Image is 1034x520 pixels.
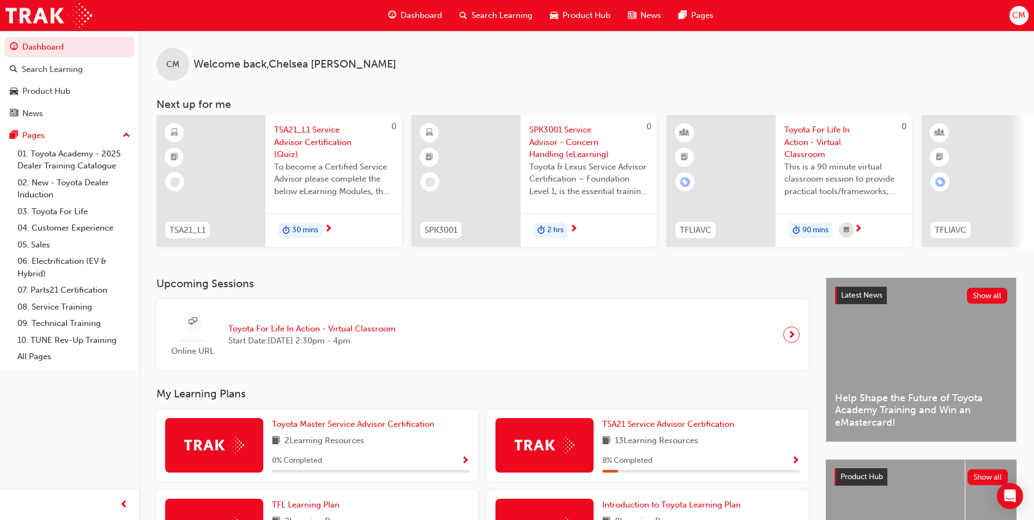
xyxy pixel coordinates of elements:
span: next-icon [854,225,862,234]
span: 90 mins [802,224,829,237]
span: learningRecordVerb_NONE-icon [170,177,180,187]
div: Product Hub [22,85,70,98]
span: Start Date: [DATE] 2:30pm - 4pm [228,335,396,347]
span: 2 Learning Resources [285,434,364,448]
a: 04. Customer Experience [13,220,135,237]
span: book-icon [602,434,610,448]
a: Product HubShow all [835,468,1008,486]
span: news-icon [10,109,18,119]
a: 01. Toyota Academy - 2025 Dealer Training Catalogue [13,146,135,174]
span: 13 Learning Resources [615,434,698,448]
span: calendar-icon [844,223,849,237]
span: TSA21 Service Advisor Certification [602,419,734,429]
button: Show Progress [791,454,800,468]
a: TFL Learning Plan [272,499,344,511]
a: 0TSA21_L1TSA21_L1 Service Advisor Certification (Quiz)To become a Certified Service Advisor pleas... [156,115,402,247]
span: News [640,9,661,22]
a: Dashboard [4,37,135,57]
span: Toyota Master Service Advisor Certification [272,419,434,429]
span: learningRecordVerb_NONE-icon [425,177,435,187]
span: 2 hrs [547,224,564,237]
span: Show Progress [461,456,469,466]
span: Toyota For Life In Action - Virtual Classroom [228,323,396,335]
span: learningResourceType_INSTRUCTOR_LED-icon [936,126,944,140]
button: Pages [4,125,135,146]
span: TSA21_L1 [170,224,205,237]
span: next-icon [324,225,332,234]
span: pages-icon [679,9,687,22]
span: TFLIAVC [680,224,711,237]
span: search-icon [10,65,17,75]
div: Pages [22,129,45,142]
button: Show all [967,288,1008,304]
a: 03. Toyota For Life [13,203,135,220]
span: SPK3001 Service Advisor - Concern Handling (eLearning) [529,124,648,161]
span: 0 % Completed [272,455,322,467]
a: news-iconNews [619,4,670,27]
span: prev-icon [120,498,128,512]
span: TFL Learning Plan [272,500,340,510]
a: 05. Sales [13,237,135,253]
a: 10. TUNE Rev-Up Training [13,332,135,349]
span: Product Hub [563,9,610,22]
button: CM [1009,6,1029,25]
span: next-icon [570,225,578,234]
div: News [22,107,43,120]
span: booktick-icon [426,150,433,165]
span: next-icon [788,327,796,342]
span: 0 [902,122,906,131]
a: 07. Parts21 Certification [13,282,135,299]
span: up-icon [123,129,130,143]
a: News [4,104,135,124]
a: search-iconSearch Learning [451,4,541,27]
span: car-icon [550,9,558,22]
span: CM [1012,9,1025,22]
a: All Pages [13,348,135,365]
h3: Next up for me [139,98,1034,111]
span: Dashboard [401,9,442,22]
span: TSA21_L1 Service Advisor Certification (Quiz) [274,124,393,161]
img: Trak [5,3,92,28]
span: Help Shape the Future of Toyota Academy Training and Win an eMastercard! [835,392,1007,429]
a: Latest NewsShow all [835,287,1007,304]
span: book-icon [272,434,280,448]
img: Trak [184,437,244,454]
a: Latest NewsShow allHelp Shape the Future of Toyota Academy Training and Win an eMastercard! [826,277,1017,442]
span: duration-icon [537,223,545,238]
span: Welcome back , Chelsea [PERSON_NAME] [194,58,396,71]
a: 0SPK3001SPK3001 Service Advisor - Concern Handling (eLearning)Toyota & Lexus Service Advisor Cert... [412,115,657,247]
span: guage-icon [388,9,396,22]
button: Show Progress [461,454,469,468]
span: sessionType_ONLINE_URL-icon [189,315,197,329]
span: learningResourceType_ELEARNING-icon [171,126,178,140]
span: guage-icon [10,43,18,52]
a: 08. Service Training [13,299,135,316]
div: Open Intercom Messenger [997,483,1023,509]
span: Show Progress [791,456,800,466]
span: booktick-icon [936,150,944,165]
a: Toyota Master Service Advisor Certification [272,418,439,431]
img: Trak [515,437,575,454]
span: learningResourceType_INSTRUCTOR_LED-icon [681,126,688,140]
span: pages-icon [10,131,18,141]
span: TFLIAVC [935,224,966,237]
h3: My Learning Plans [156,388,808,400]
span: learningRecordVerb_ENROLL-icon [680,177,690,187]
a: car-iconProduct Hub [541,4,619,27]
span: To become a Certified Service Advisor please complete the below eLearning Modules, the Service Ad... [274,161,393,198]
span: duration-icon [282,223,290,238]
span: 0 [391,122,396,131]
span: search-icon [459,9,467,22]
span: Online URL [165,345,220,358]
span: Pages [691,9,713,22]
button: Show all [968,469,1008,485]
a: Introduction to Toyota Learning Plan [602,499,745,511]
span: Product Hub [840,472,883,481]
a: 06. Electrification (EV & Hybrid) [13,253,135,282]
span: car-icon [10,87,18,96]
span: CM [166,58,179,71]
span: Toyota & Lexus Service Advisor Certification – Foundation Level 1, is the essential training cour... [529,161,648,198]
span: 30 mins [292,224,318,237]
span: 8 % Completed [602,455,652,467]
